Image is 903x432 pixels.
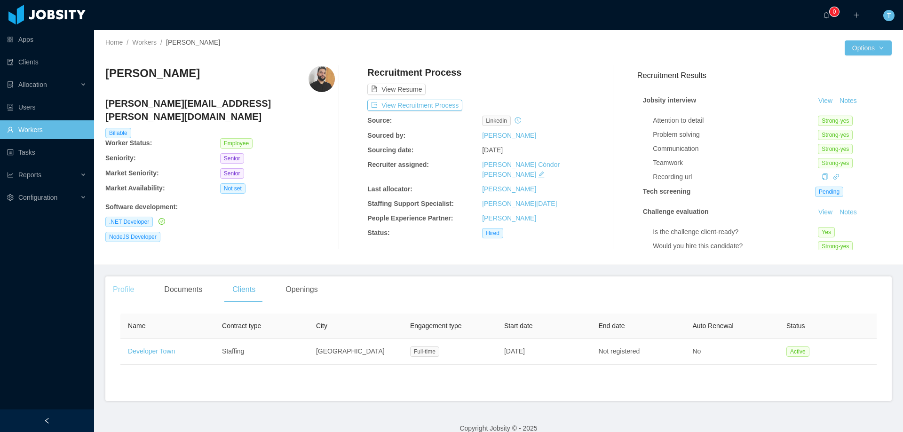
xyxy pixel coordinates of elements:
[105,217,153,227] span: .NET Developer
[653,172,818,182] div: Recording url
[482,214,536,222] a: [PERSON_NAME]
[105,276,142,303] div: Profile
[410,322,462,330] span: Engagement type
[653,116,818,126] div: Attention to detail
[504,322,533,330] span: Start date
[538,171,545,178] i: icon: edit
[598,322,625,330] span: End date
[653,144,818,154] div: Communication
[853,12,860,18] i: icon: plus
[278,276,325,303] div: Openings
[410,346,439,357] span: Full-time
[105,128,131,138] span: Billable
[220,153,244,164] span: Senior
[786,346,809,357] span: Active
[158,218,165,225] i: icon: check-circle
[222,322,261,330] span: Contract type
[367,132,405,139] b: Sourced by:
[482,116,511,126] span: linkedin
[367,100,462,111] button: icon: exportView Recruitment Process
[18,81,47,88] span: Allocation
[367,161,429,168] b: Recruiter assigned:
[7,98,87,117] a: icon: robotUsers
[833,173,840,180] i: icon: link
[818,144,853,154] span: Strong-yes
[18,171,41,179] span: Reports
[482,161,560,178] a: [PERSON_NAME] Cóndor [PERSON_NAME]
[367,86,426,93] a: icon: file-textView Resume
[166,39,220,46] span: [PERSON_NAME]
[818,241,853,251] span: Strong-yes
[128,347,175,355] a: Developer Town
[637,70,892,81] h3: Recruitment Results
[836,207,861,218] button: Notes
[815,208,836,216] a: View
[482,132,536,139] a: [PERSON_NAME]
[7,120,87,139] a: icon: userWorkers
[105,184,165,192] b: Market Availability:
[653,227,818,237] div: Is the challenge client-ready?
[105,97,335,123] h4: [PERSON_NAME][EMAIL_ADDRESS][PERSON_NAME][DOMAIN_NAME]
[822,172,828,182] div: Copy
[482,228,503,238] span: Hired
[818,116,853,126] span: Strong-yes
[157,276,210,303] div: Documents
[367,185,412,193] b: Last allocator:
[18,194,57,201] span: Configuration
[830,7,839,16] sup: 0
[105,66,200,81] h3: [PERSON_NAME]
[309,66,335,92] img: 600dccff-0a1d-4a74-a9cb-2e4e2dbfb66b_68a73144253ed-400w.png
[105,39,123,46] a: Home
[160,39,162,46] span: /
[105,154,136,162] b: Seniority:
[653,158,818,168] div: Teamwork
[823,12,830,18] i: icon: bell
[643,188,691,195] strong: Tech screening
[309,339,403,365] td: [GEOGRAPHIC_DATA]
[845,40,892,55] button: Optionsicon: down
[127,39,128,46] span: /
[367,214,453,222] b: People Experience Partner:
[692,322,733,330] span: Auto Renewal
[220,168,244,179] span: Senior
[815,97,836,104] a: View
[515,117,521,124] i: icon: history
[685,339,779,365] td: No
[132,39,157,46] a: Workers
[157,218,165,225] a: icon: check-circle
[222,347,244,355] span: Staffing
[818,227,835,237] span: Yes
[105,203,178,211] b: Software development :
[653,130,818,140] div: Problem solving
[818,130,853,140] span: Strong-yes
[818,158,853,168] span: Strong-yes
[643,208,709,215] strong: Challenge evaluation
[105,232,160,242] span: NodeJS Developer
[220,183,246,194] span: Not set
[220,138,253,149] span: Employee
[822,173,828,180] i: icon: copy
[504,347,525,355] span: [DATE]
[786,322,805,330] span: Status
[7,143,87,162] a: icon: profileTasks
[367,229,389,236] b: Status:
[833,173,840,181] a: icon: link
[367,146,413,154] b: Sourcing date:
[7,172,14,178] i: icon: line-chart
[887,10,891,21] span: T
[367,102,462,109] a: icon: exportView Recruitment Process
[482,146,503,154] span: [DATE]
[105,139,152,147] b: Worker Status:
[105,169,159,177] b: Market Seniority:
[815,187,843,197] span: Pending
[598,347,640,355] span: Not registered
[643,96,697,104] strong: Jobsity interview
[7,194,14,201] i: icon: setting
[7,53,87,71] a: icon: auditClients
[7,30,87,49] a: icon: appstoreApps
[653,241,818,251] div: Would you hire this candidate?
[225,276,263,303] div: Clients
[482,185,536,193] a: [PERSON_NAME]
[367,84,426,95] button: icon: file-textView Resume
[367,117,392,124] b: Source:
